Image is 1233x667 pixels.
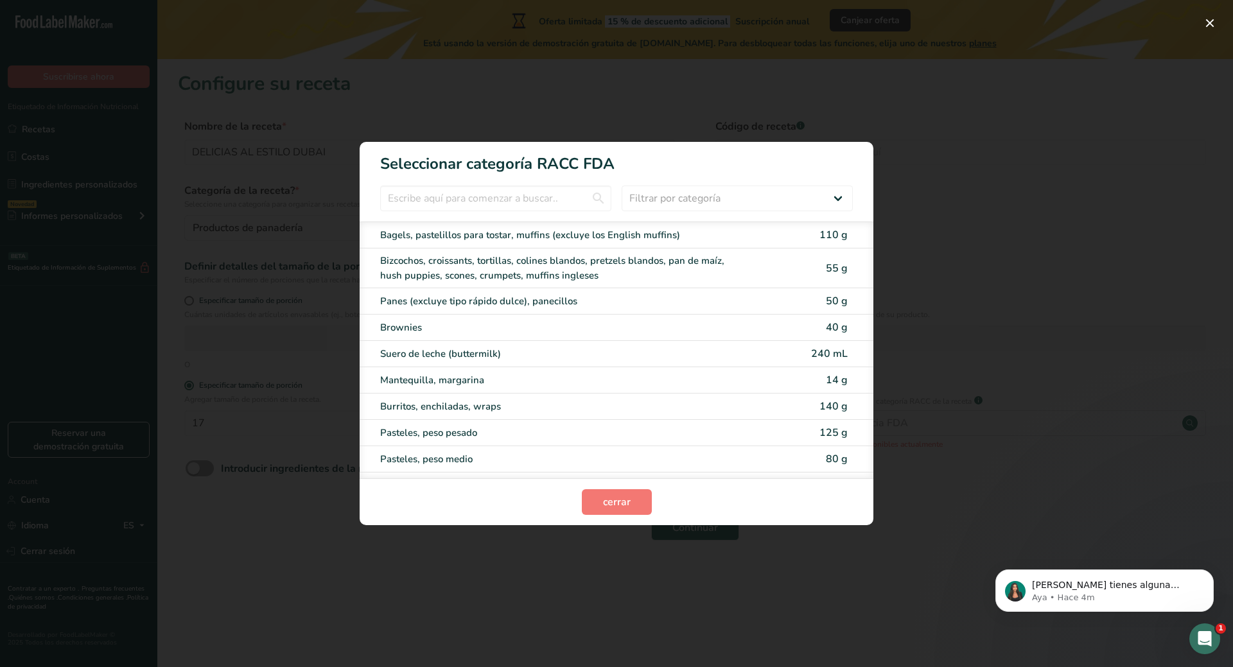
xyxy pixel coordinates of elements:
[826,294,848,308] span: 50 g
[380,320,745,335] div: Brownies
[360,142,873,175] h1: Seleccionar categoría RACC FDA
[380,186,611,211] input: Escribe aquí para comenzar a buscar..
[819,399,848,413] span: 140 g
[976,542,1233,632] iframe: Intercom notifications mensaje
[819,426,848,440] span: 125 g
[380,452,745,467] div: Pasteles, peso medio
[1189,623,1220,654] iframe: Intercom live chat
[819,228,848,242] span: 110 g
[1216,623,1226,634] span: 1
[380,254,745,282] div: Bizcochos, croissants, tortillas, colines blandos, pretzels blandos, pan de maíz, hush puppies, s...
[380,399,745,414] div: Burritos, enchiladas, wraps
[826,320,848,334] span: 40 g
[603,494,631,510] span: cerrar
[380,347,745,361] div: Suero de leche (buttermilk)
[380,294,745,309] div: Panes (excluye tipo rápido dulce), panecillos
[380,373,745,388] div: Mantequilla, margarina
[380,478,745,493] div: Pasteles, peso ligero (angel food, chiffon o bizcocho sin glaseado ni relleno)
[826,452,848,466] span: 80 g
[826,261,848,275] span: 55 g
[582,489,652,515] button: cerrar
[811,347,848,361] span: 240 mL
[380,228,745,243] div: Bagels, pastelillos para tostar, muffins (excluye los English muffins)
[826,373,848,387] span: 14 g
[380,426,745,440] div: Pasteles, peso pesado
